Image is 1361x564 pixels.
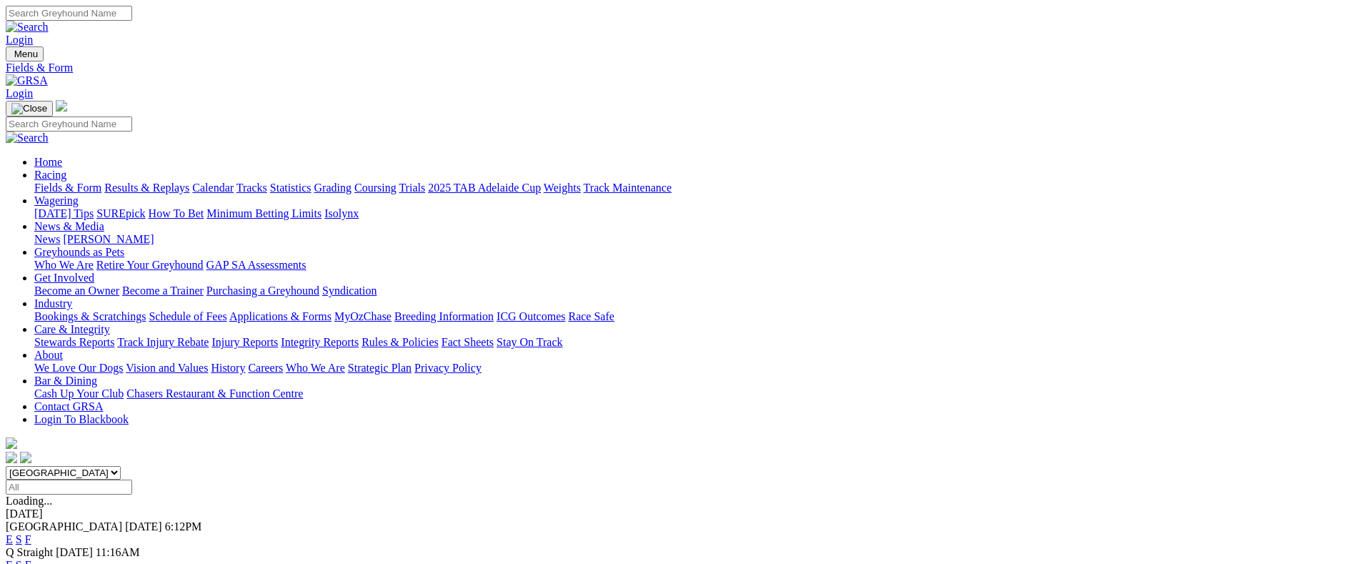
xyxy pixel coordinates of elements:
[126,362,208,374] a: Vision and Values
[6,6,132,21] input: Search
[96,207,145,219] a: SUREpick
[6,132,49,144] img: Search
[34,310,146,322] a: Bookings & Scratchings
[149,310,226,322] a: Schedule of Fees
[6,117,132,132] input: Search
[34,336,1355,349] div: Care & Integrity
[6,437,17,449] img: logo-grsa-white.png
[6,508,1355,520] div: [DATE]
[34,259,94,271] a: Who We Are
[544,182,581,194] a: Weights
[334,310,392,322] a: MyOzChase
[25,533,31,545] a: F
[56,546,93,558] span: [DATE]
[34,169,66,181] a: Racing
[34,246,124,258] a: Greyhounds as Pets
[211,362,245,374] a: History
[125,520,162,533] span: [DATE]
[206,285,319,297] a: Purchasing a Greyhound
[34,182,101,194] a: Fields & Form
[281,336,359,348] a: Integrity Reports
[428,182,541,194] a: 2025 TAB Adelaide Cup
[6,46,44,61] button: Toggle navigation
[206,207,321,219] a: Minimum Betting Limits
[270,182,311,194] a: Statistics
[11,103,47,114] img: Close
[34,285,1355,297] div: Get Involved
[497,336,562,348] a: Stay On Track
[34,310,1355,323] div: Industry
[34,207,94,219] a: [DATE] Tips
[63,233,154,245] a: [PERSON_NAME]
[34,323,110,335] a: Care & Integrity
[34,285,119,297] a: Become an Owner
[192,182,234,194] a: Calendar
[6,74,48,87] img: GRSA
[96,259,204,271] a: Retire Your Greyhound
[6,546,53,558] span: Q Straight
[34,362,1355,375] div: About
[206,259,306,271] a: GAP SA Assessments
[117,336,209,348] a: Track Injury Rebate
[6,452,17,463] img: facebook.svg
[362,336,439,348] a: Rules & Policies
[584,182,672,194] a: Track Maintenance
[6,34,33,46] a: Login
[165,520,202,533] span: 6:12PM
[34,400,103,412] a: Contact GRSA
[497,310,565,322] a: ICG Outcomes
[34,220,104,232] a: News & Media
[6,533,13,545] a: E
[34,375,97,387] a: Bar & Dining
[34,194,79,207] a: Wagering
[286,362,345,374] a: Who We Are
[399,182,425,194] a: Trials
[34,259,1355,272] div: Greyhounds as Pets
[6,21,49,34] img: Search
[34,387,1355,400] div: Bar & Dining
[568,310,614,322] a: Race Safe
[6,480,132,495] input: Select date
[34,362,123,374] a: We Love Our Dogs
[354,182,397,194] a: Coursing
[34,182,1355,194] div: Racing
[6,87,33,99] a: Login
[6,101,53,117] button: Toggle navigation
[126,387,303,400] a: Chasers Restaurant & Function Centre
[314,182,352,194] a: Grading
[348,362,412,374] a: Strategic Plan
[34,387,124,400] a: Cash Up Your Club
[34,233,60,245] a: News
[34,349,63,361] a: About
[414,362,482,374] a: Privacy Policy
[20,452,31,463] img: twitter.svg
[394,310,494,322] a: Breeding Information
[248,362,283,374] a: Careers
[6,520,122,533] span: [GEOGRAPHIC_DATA]
[34,233,1355,246] div: News & Media
[211,336,278,348] a: Injury Reports
[322,285,377,297] a: Syndication
[104,182,189,194] a: Results & Replays
[34,272,94,284] a: Get Involved
[229,310,331,322] a: Applications & Forms
[236,182,267,194] a: Tracks
[16,533,22,545] a: S
[14,49,38,59] span: Menu
[34,413,129,425] a: Login To Blackbook
[6,495,52,507] span: Loading...
[6,61,1355,74] a: Fields & Form
[324,207,359,219] a: Isolynx
[34,207,1355,220] div: Wagering
[34,336,114,348] a: Stewards Reports
[122,285,204,297] a: Become a Trainer
[56,100,67,112] img: logo-grsa-white.png
[442,336,494,348] a: Fact Sheets
[34,156,62,168] a: Home
[149,207,204,219] a: How To Bet
[96,546,140,558] span: 11:16AM
[34,297,72,310] a: Industry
